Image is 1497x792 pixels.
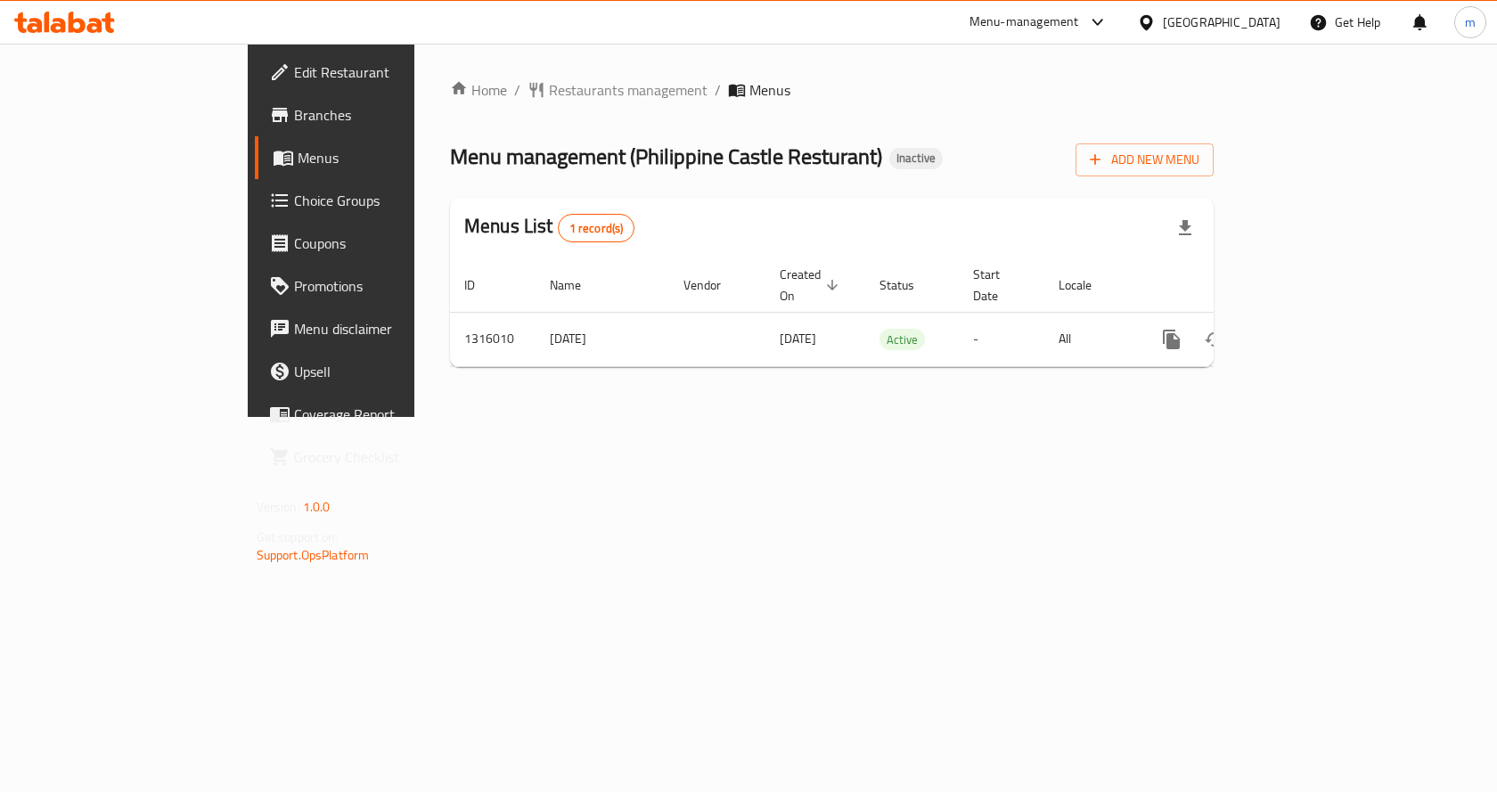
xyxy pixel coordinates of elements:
[257,495,300,518] span: Version:
[1164,207,1207,249] div: Export file
[1193,318,1236,361] button: Change Status
[549,79,708,101] span: Restaurants management
[889,148,943,169] div: Inactive
[1163,12,1280,32] div: [GEOGRAPHIC_DATA]
[528,79,708,101] a: Restaurants management
[450,258,1336,367] table: enhanced table
[294,361,484,382] span: Upsell
[514,79,520,101] li: /
[879,329,925,350] div: Active
[1150,318,1193,361] button: more
[255,136,498,179] a: Menus
[1090,149,1199,171] span: Add New Menu
[715,79,721,101] li: /
[559,220,634,237] span: 1 record(s)
[780,264,844,306] span: Created On
[450,136,882,176] span: Menu management ( Philippine Castle Resturant )
[558,214,635,242] div: Total records count
[1044,312,1136,366] td: All
[294,61,484,83] span: Edit Restaurant
[550,274,604,296] span: Name
[255,350,498,393] a: Upsell
[257,543,370,567] a: Support.OpsPlatform
[683,274,744,296] span: Vendor
[294,104,484,126] span: Branches
[294,318,484,339] span: Menu disclaimer
[450,79,1214,101] nav: breadcrumb
[749,79,790,101] span: Menus
[1465,12,1476,32] span: m
[780,327,816,350] span: [DATE]
[294,190,484,211] span: Choice Groups
[294,233,484,254] span: Coupons
[879,274,937,296] span: Status
[1076,143,1214,176] button: Add New Menu
[255,393,498,436] a: Coverage Report
[1059,274,1115,296] span: Locale
[969,12,1079,33] div: Menu-management
[959,312,1044,366] td: -
[255,307,498,350] a: Menu disclaimer
[294,275,484,297] span: Promotions
[536,312,669,366] td: [DATE]
[303,495,331,518] span: 1.0.0
[255,222,498,265] a: Coupons
[255,436,498,478] a: Grocery Checklist
[464,274,498,296] span: ID
[255,94,498,136] a: Branches
[298,147,484,168] span: Menus
[879,330,925,350] span: Active
[255,51,498,94] a: Edit Restaurant
[257,526,339,549] span: Get support on:
[973,264,1023,306] span: Start Date
[255,179,498,222] a: Choice Groups
[889,151,943,166] span: Inactive
[255,265,498,307] a: Promotions
[294,446,484,468] span: Grocery Checklist
[464,213,634,242] h2: Menus List
[1136,258,1336,313] th: Actions
[294,404,484,425] span: Coverage Report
